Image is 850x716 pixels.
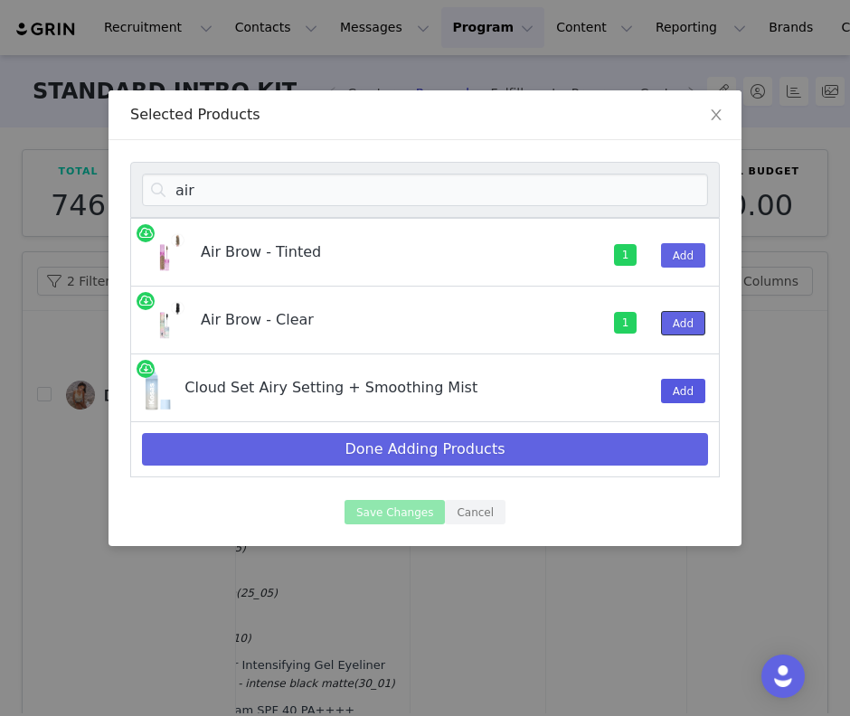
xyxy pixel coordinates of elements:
img: Screenshot2024-12-18at3.53.22PM.png [142,365,171,410]
div: Selected Products [130,105,720,125]
i: icon: close [709,108,723,122]
div: Cloud Set Airy Setting + Smoothing Mist [184,365,571,399]
button: Cancel [445,500,505,524]
div: Air Brow - Clear [201,297,572,331]
button: Close [691,90,741,141]
img: AIR_BROW_TINTED_TAUPE.jpg [142,230,187,275]
img: AIR_BROW_CLEAR_BRUSH.jpg [142,297,187,343]
div: Open Intercom Messenger [761,655,805,698]
button: Add [661,311,705,335]
button: Add [661,379,705,403]
span: 1 [614,312,637,334]
button: Save Changes [345,500,445,524]
div: Air Brow - Tinted [201,230,572,263]
input: Search products [142,174,708,206]
button: Done Adding Products [142,433,708,466]
button: Add [661,243,705,268]
span: 1 [614,244,637,266]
